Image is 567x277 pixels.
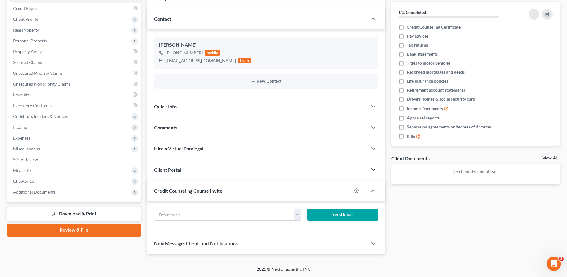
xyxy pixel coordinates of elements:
span: Lawsuits [13,92,29,97]
div: mobile [205,50,220,56]
a: Download & Print [7,207,141,221]
span: Titles to motor vehicles [407,60,450,66]
span: Credit Counseling Certificate [407,24,461,30]
span: Means Test [13,168,34,173]
span: Recorded mortgages and deeds [407,69,465,75]
a: Property Analysis [8,46,141,57]
span: Miscellaneous [13,146,40,151]
span: Chapter 13 [13,179,34,184]
a: Unsecured Nonpriority Claims [8,79,141,89]
p: No client documents yet. [396,169,555,175]
div: 2025 © NextChapterBK, INC [113,266,455,277]
div: [PHONE_NUMBER] [166,50,203,56]
span: 3 [559,257,564,261]
span: Life insurance policies [407,78,448,84]
iframe: Intercom live chat [547,257,561,271]
span: Client Portal [154,167,181,173]
span: Comments [154,125,177,130]
a: Credit Report [8,3,141,14]
span: NextMessage: Client Text Notifications [154,240,238,246]
span: Drivers license & social security card [407,96,475,102]
span: Separation agreements or decrees of divorces [407,124,492,130]
span: SOFA Review [13,157,38,162]
span: Pay advices [407,33,428,39]
span: Credit Counseling Course Invite [154,188,222,194]
input: Enter email [154,209,294,220]
a: Lawsuits [8,89,141,100]
span: Quick Info [154,104,177,109]
div: [PERSON_NAME] [159,41,373,49]
span: Credit Report [13,6,39,11]
span: Expenses [13,135,30,140]
span: Hire a Virtual Paralegal [154,146,203,151]
a: Executory Contracts [8,100,141,111]
span: Income [13,125,27,130]
span: Contact [154,16,171,22]
span: Tax returns [407,42,428,48]
span: Property Analysis [13,49,46,54]
button: New Contact [159,79,373,84]
button: Send Email [307,209,378,221]
span: Codebtors Insiders & Notices [13,114,68,119]
span: Income Documents [407,106,443,112]
a: Review & File [7,224,141,237]
span: Appraisal reports [407,115,440,121]
span: Additional Documents [13,189,55,194]
span: Secured Claims [13,60,42,65]
a: View All [542,156,557,160]
a: Unsecured Priority Claims [8,68,141,79]
div: home [238,58,252,63]
a: SOFA Review [8,154,141,165]
span: Personal Property [13,38,47,43]
a: Secured Claims [8,57,141,68]
span: Bank statements [407,51,438,57]
span: Unsecured Priority Claims [13,71,63,76]
div: Client Documents [391,155,430,161]
div: [EMAIL_ADDRESS][DOMAIN_NAME] [166,58,236,64]
span: Retirement account statements [407,87,465,93]
strong: 0% Completed [399,10,426,15]
span: Real Property [13,27,39,32]
span: Client Profile [13,17,38,22]
span: Unsecured Nonpriority Claims [13,81,70,86]
span: Executory Contracts [13,103,52,108]
span: Bills [407,134,415,140]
